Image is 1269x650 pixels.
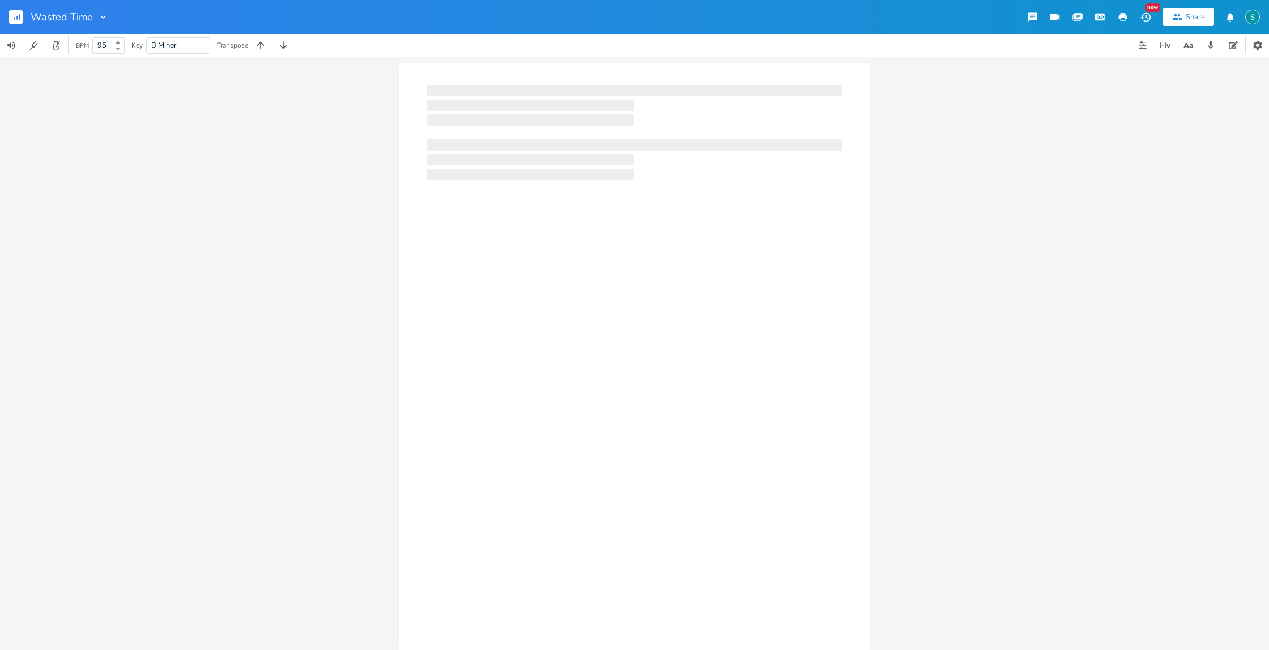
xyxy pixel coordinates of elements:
[1245,10,1260,24] img: Stevie Jay
[1145,3,1160,12] div: New
[1163,8,1214,26] button: Share
[131,42,143,49] div: Key
[76,42,89,49] div: BPM
[1134,7,1157,27] button: New
[1186,12,1205,22] div: Share
[31,12,93,22] span: Wasted Time
[217,42,248,49] div: Transpose
[151,40,177,50] span: B Minor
